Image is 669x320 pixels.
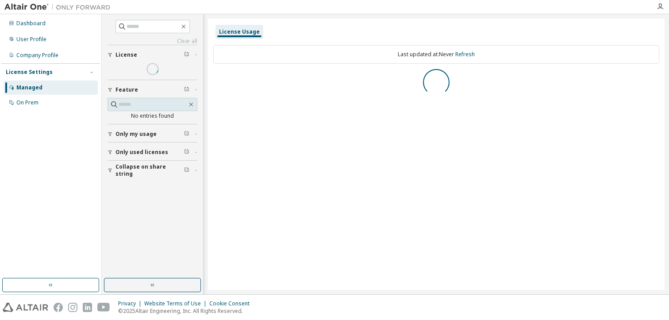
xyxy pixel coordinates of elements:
div: License Settings [6,69,53,76]
a: Refresh [455,50,475,58]
span: Only my usage [115,131,157,138]
div: Privacy [118,300,144,307]
span: Clear filter [184,149,189,156]
span: License [115,51,137,58]
p: © 2025 Altair Engineering, Inc. All Rights Reserved. [118,307,255,315]
div: On Prem [16,99,38,106]
span: Clear filter [184,51,189,58]
span: Clear filter [184,167,189,174]
div: User Profile [16,36,46,43]
button: Only used licenses [108,143,197,162]
img: altair_logo.svg [3,303,48,312]
button: Feature [108,80,197,100]
span: Feature [115,86,138,93]
img: Altair One [4,3,115,12]
div: Last updated at: Never [213,45,659,64]
img: facebook.svg [54,303,63,312]
img: youtube.svg [97,303,110,312]
div: Dashboard [16,20,46,27]
div: Website Terms of Use [144,300,209,307]
img: instagram.svg [68,303,77,312]
div: License Usage [219,28,260,35]
div: Managed [16,84,42,91]
a: Clear all [108,38,197,45]
img: linkedin.svg [83,303,92,312]
span: Collapse on share string [115,163,184,177]
div: No entries found [108,112,197,120]
span: Clear filter [184,131,189,138]
div: Company Profile [16,52,58,59]
span: Clear filter [184,86,189,93]
button: Only my usage [108,124,197,144]
button: License [108,45,197,65]
div: Cookie Consent [209,300,255,307]
button: Collapse on share string [108,161,197,180]
span: Only used licenses [115,149,168,156]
